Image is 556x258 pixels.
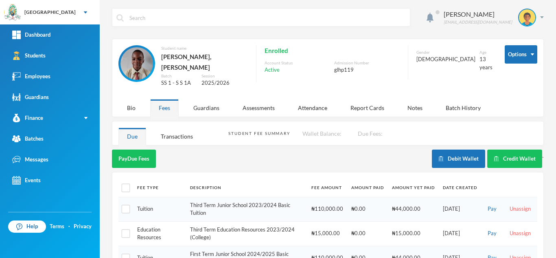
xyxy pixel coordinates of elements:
td: Tuition [133,197,186,221]
div: Guardians [12,93,49,101]
input: Search [129,9,406,27]
span: Enrolled [265,45,288,56]
div: [GEOGRAPHIC_DATA] [24,9,76,16]
th: Description [186,179,307,197]
img: STUDENT [120,47,153,80]
div: [DEMOGRAPHIC_DATA] [416,55,475,64]
a: Help [8,221,46,233]
img: logo [4,4,21,21]
div: Session [201,73,248,79]
div: [PERSON_NAME], [PERSON_NAME] [161,51,248,73]
div: Events [12,176,41,185]
td: Third Term Education Resources 2023/2024 (College) [186,221,307,246]
a: Terms [50,223,64,231]
th: Amount Yet Paid [388,179,439,197]
div: Batch History [437,99,489,117]
button: Unassign [507,205,533,214]
div: Batches [12,135,44,143]
th: Fee Amount [307,179,347,197]
td: ₦0.00 [347,221,388,246]
th: Date Created [439,179,481,197]
div: Student name [161,45,248,51]
span: Wallet Balance: [302,130,341,137]
div: glhp119 [334,66,400,74]
th: Fee Type [133,179,186,197]
td: [DATE] [439,197,481,221]
div: Student Fee Summary [228,130,290,137]
button: Unassign [507,229,533,238]
td: Education Resources [133,221,186,246]
div: Due [118,128,146,145]
button: Pay [485,205,499,214]
div: Gender [416,49,475,55]
button: Debit Wallet [432,150,485,168]
div: ` [432,150,544,168]
span: Due Fees: [358,130,383,137]
div: 13 years [479,55,493,71]
td: ₦15,000.00 [307,221,347,246]
div: Assessments [234,99,283,117]
div: Dashboard [12,31,50,39]
div: Admission Number [334,60,400,66]
div: Batch [161,73,195,79]
div: Bio [118,99,144,117]
button: Credit Wallet [487,150,542,168]
div: Fees [150,99,179,117]
div: Messages [12,155,48,164]
span: Active [265,66,280,74]
div: SS 1 - S S 1A [161,79,195,87]
td: Third Term Junior School 2023/2024 Basic Tuition [186,197,307,221]
td: [DATE] [439,221,481,246]
a: Privacy [74,223,92,231]
div: Attendance [289,99,336,117]
div: Employees [12,72,50,81]
div: Report Cards [342,99,393,117]
td: ₦44,000.00 [388,197,439,221]
td: ₦0.00 [347,197,388,221]
div: Students [12,51,46,60]
div: Notes [399,99,431,117]
td: ₦15,000.00 [388,221,439,246]
td: ₦110,000.00 [307,197,347,221]
img: search [116,14,124,22]
div: 2025/2026 [201,79,248,87]
button: PayDue Fees [112,150,156,168]
img: STUDENT [519,9,535,26]
div: [EMAIL_ADDRESS][DOMAIN_NAME] [444,19,512,25]
div: [PERSON_NAME] [444,9,512,19]
div: Guardians [185,99,228,117]
button: Options [505,45,537,64]
div: Age [479,49,493,55]
div: · [68,223,70,231]
div: Account Status [265,60,330,66]
div: Finance [12,114,43,122]
th: Amount Paid [347,179,388,197]
button: Pay [485,229,499,238]
div: Transactions [152,128,201,145]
